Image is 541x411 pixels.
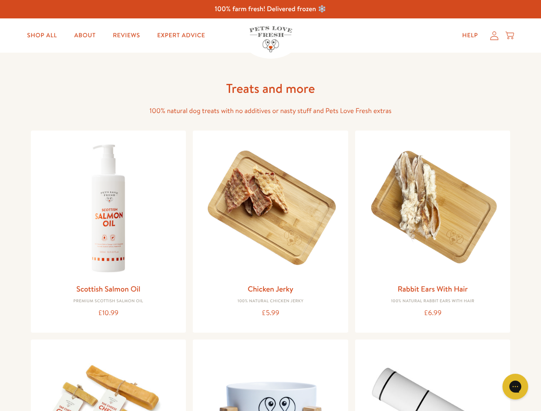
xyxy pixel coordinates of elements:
div: £10.99 [38,307,179,319]
a: Expert Advice [150,27,212,44]
a: Scottish Salmon Oil [76,283,140,294]
iframe: Gorgias live chat messenger [498,371,532,402]
h1: Treats and more [134,80,408,97]
div: £6.99 [362,307,504,319]
div: 100% Natural Rabbit Ears with hair [362,299,504,304]
img: Rabbit Ears With Hair [362,137,504,279]
div: £5.99 [200,307,341,319]
a: Chicken Jerky [248,283,293,294]
a: Rabbit Ears With Hair [398,283,468,294]
div: 100% Natural Chicken Jerky [200,299,341,304]
div: Premium Scottish Salmon Oil [38,299,179,304]
img: Chicken Jerky [200,137,341,279]
a: Reviews [106,27,146,44]
img: Scottish Salmon Oil [38,137,179,279]
a: Shop All [20,27,64,44]
a: Help [455,27,485,44]
span: 100% natural dog treats with no additives or nasty stuff and Pets Love Fresh extras [149,106,392,116]
a: About [67,27,102,44]
img: Pets Love Fresh [249,26,292,52]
